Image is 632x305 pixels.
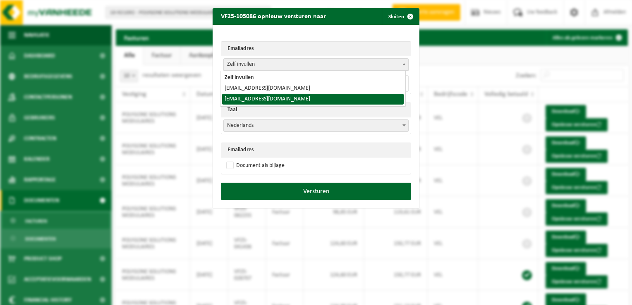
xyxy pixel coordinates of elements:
span: Zelf invullen [224,59,408,70]
span: Zelf invullen [223,58,409,71]
button: Sluiten [382,8,419,25]
th: Taal [221,103,411,117]
li: [EMAIL_ADDRESS][DOMAIN_NAME] [222,83,403,94]
li: Zelf invullen [222,72,403,83]
span: Nederlands [224,120,408,131]
label: Document als bijlage [225,160,285,172]
button: Versturen [221,183,411,200]
th: Emailadres [221,143,411,157]
span: Nederlands [223,119,409,132]
h2: VF25-105086 opnieuw versturen naar [213,8,334,24]
th: Emailadres [221,42,411,56]
li: [EMAIL_ADDRESS][DOMAIN_NAME] [222,94,403,105]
